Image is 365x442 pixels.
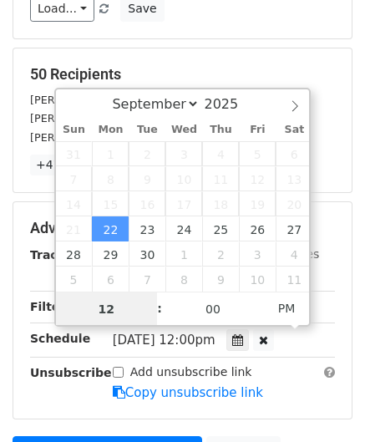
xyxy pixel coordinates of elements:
span: September 9, 2025 [129,166,165,191]
span: September 3, 2025 [165,141,202,166]
span: August 31, 2025 [56,141,93,166]
span: September 8, 2025 [92,166,129,191]
span: September 4, 2025 [202,141,239,166]
span: September 7, 2025 [56,166,93,191]
span: September 2, 2025 [129,141,165,166]
span: September 18, 2025 [202,191,239,216]
span: October 10, 2025 [239,267,276,292]
span: Tue [129,124,165,135]
span: September 22, 2025 [92,216,129,241]
span: September 20, 2025 [276,191,312,216]
small: [PERSON_NAME][EMAIL_ADDRESS][DOMAIN_NAME] [30,112,305,124]
input: Minute [162,292,264,326]
span: September 15, 2025 [92,191,129,216]
span: October 2, 2025 [202,241,239,267]
span: Fri [239,124,276,135]
span: Sun [56,124,93,135]
span: Mon [92,124,129,135]
span: September 28, 2025 [56,241,93,267]
strong: Tracking [30,248,86,262]
span: October 5, 2025 [56,267,93,292]
span: Sat [276,124,312,135]
label: Add unsubscribe link [130,363,252,381]
span: September 16, 2025 [129,191,165,216]
iframe: Chat Widget [281,362,365,442]
span: October 11, 2025 [276,267,312,292]
span: September 25, 2025 [202,216,239,241]
span: September 30, 2025 [129,241,165,267]
span: Click to toggle [264,292,310,325]
span: September 11, 2025 [202,166,239,191]
span: : [157,292,162,325]
span: October 3, 2025 [239,241,276,267]
span: October 8, 2025 [165,267,202,292]
span: September 1, 2025 [92,141,129,166]
a: Copy unsubscribe link [113,385,263,400]
strong: Filters [30,300,73,313]
span: September 6, 2025 [276,141,312,166]
span: September 29, 2025 [92,241,129,267]
small: [PERSON_NAME][EMAIL_ADDRESS][DOMAIN_NAME] [30,131,305,144]
span: September 12, 2025 [239,166,276,191]
span: September 23, 2025 [129,216,165,241]
span: September 13, 2025 [276,166,312,191]
span: October 4, 2025 [276,241,312,267]
span: Wed [165,124,202,135]
span: September 27, 2025 [276,216,312,241]
span: September 21, 2025 [56,216,93,241]
span: Thu [202,124,239,135]
strong: Schedule [30,332,90,345]
h5: 50 Recipients [30,65,335,84]
span: September 26, 2025 [239,216,276,241]
span: October 9, 2025 [202,267,239,292]
span: September 14, 2025 [56,191,93,216]
span: [DATE] 12:00pm [113,333,215,348]
span: September 19, 2025 [239,191,276,216]
span: October 1, 2025 [165,241,202,267]
small: [PERSON_NAME][EMAIL_ADDRESS][DOMAIN_NAME] [30,94,305,106]
a: +47 more [30,155,100,175]
h5: Advanced [30,219,335,237]
span: September 24, 2025 [165,216,202,241]
input: Year [200,96,260,112]
span: September 17, 2025 [165,191,202,216]
span: October 6, 2025 [92,267,129,292]
input: Hour [56,292,158,326]
span: September 5, 2025 [239,141,276,166]
strong: Unsubscribe [30,366,112,379]
span: October 7, 2025 [129,267,165,292]
span: September 10, 2025 [165,166,202,191]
